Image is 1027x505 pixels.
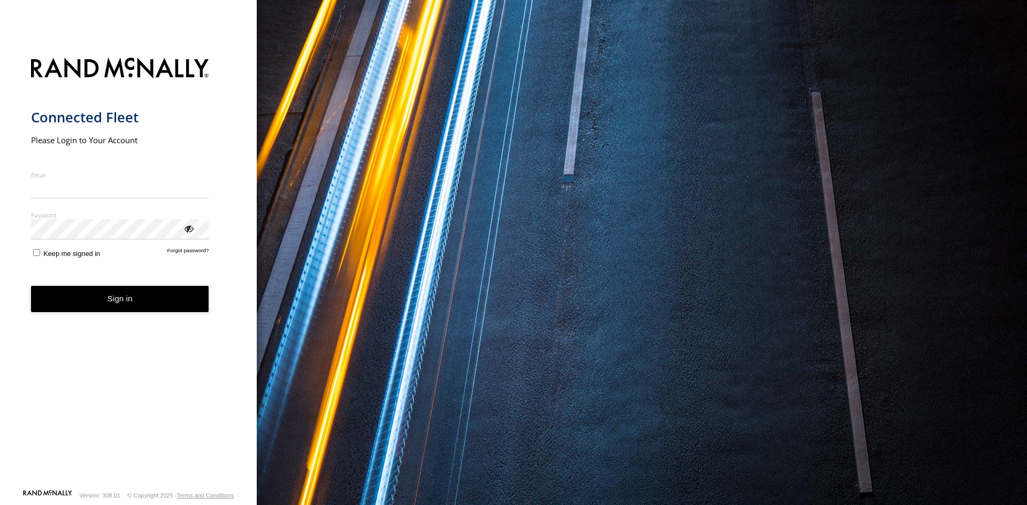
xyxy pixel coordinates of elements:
div: Version: 308.01 [80,492,120,499]
label: Email [31,171,209,179]
span: Keep me signed in [43,250,100,258]
button: Sign in [31,286,209,312]
h1: Connected Fleet [31,108,209,126]
div: © Copyright 2025 - [127,492,234,499]
img: Rand McNally [31,56,209,83]
input: Keep me signed in [33,249,40,256]
a: Forgot password? [167,247,209,258]
a: Terms and Conditions [177,492,234,499]
label: Password [31,211,209,219]
h2: Please Login to Your Account [31,135,209,145]
div: ViewPassword [183,223,194,234]
form: main [31,51,226,489]
a: Visit our Website [23,490,72,501]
